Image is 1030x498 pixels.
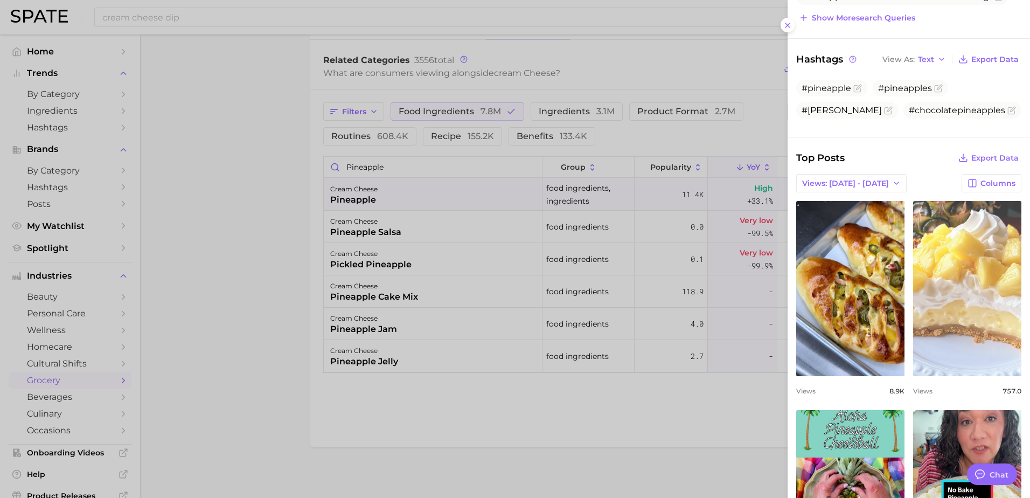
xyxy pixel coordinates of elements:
[909,105,1005,115] span: #chocolatepineapples
[796,174,907,192] button: Views: [DATE] - [DATE]
[796,150,845,165] span: Top Posts
[802,105,882,115] span: #[PERSON_NAME]
[962,174,1021,192] button: Columns
[796,52,858,67] span: Hashtags
[796,10,918,25] button: Show moresearch queries
[913,387,932,395] span: Views
[889,387,904,395] span: 8.9k
[918,57,934,63] span: Text
[1003,387,1021,395] span: 757.0
[980,179,1015,188] span: Columns
[880,52,949,66] button: View AsText
[971,154,1019,163] span: Export Data
[934,84,943,93] button: Flag as miscategorized or irrelevant
[878,83,932,93] span: #pineapples
[956,52,1021,67] button: Export Data
[802,83,851,93] span: #pineapple
[853,84,862,93] button: Flag as miscategorized or irrelevant
[956,150,1021,165] button: Export Data
[882,57,915,63] span: View As
[1007,106,1016,115] button: Flag as miscategorized or irrelevant
[796,387,816,395] span: Views
[971,55,1019,64] span: Export Data
[802,179,889,188] span: Views: [DATE] - [DATE]
[884,106,893,115] button: Flag as miscategorized or irrelevant
[812,13,915,23] span: Show more search queries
